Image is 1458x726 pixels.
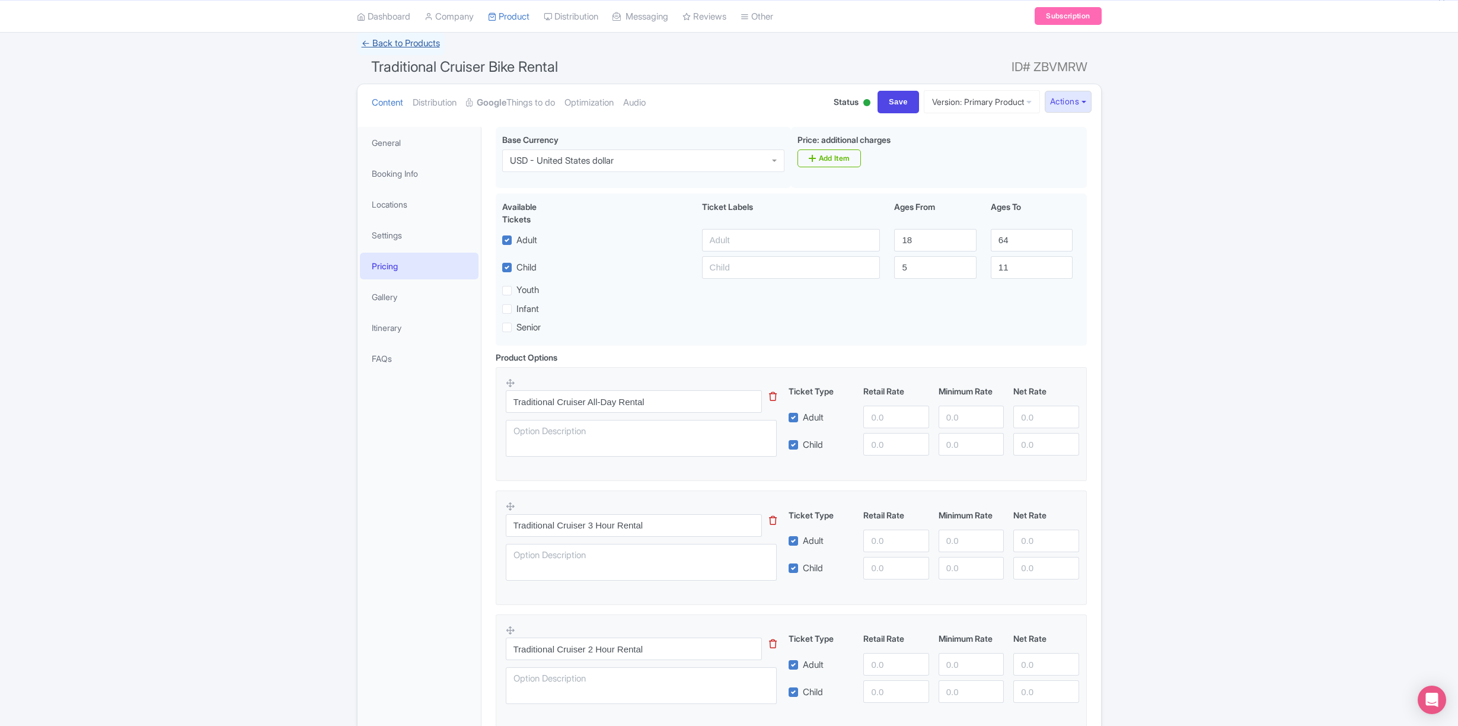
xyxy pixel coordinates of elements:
input: Option Name [506,514,763,537]
input: 0.0 [863,653,929,676]
input: Option Name [506,390,763,413]
input: 0.0 [863,530,929,552]
div: Retail Rate [859,509,933,521]
label: Price: additional charges [797,133,891,146]
a: Version: Primary Product [924,90,1040,113]
input: 0.0 [1013,530,1079,552]
a: Audio [623,84,646,122]
input: 0.0 [939,653,1004,676]
input: Child [702,256,880,279]
div: Minimum Rate [934,509,1009,521]
input: Option Name [506,638,763,660]
input: 0.0 [939,433,1004,456]
input: 0.0 [1013,557,1079,579]
button: Actions [1045,91,1092,113]
div: Ticket Labels [695,200,888,225]
a: ← Back to Products [357,32,445,55]
input: 0.0 [1013,653,1079,676]
input: Save [878,91,919,113]
div: Ticket Type [784,509,859,521]
input: 0.0 [863,557,929,579]
div: Retail Rate [859,385,933,397]
input: 0.0 [863,680,929,703]
div: Ticket Type [784,632,859,645]
span: Base Currency [502,135,559,145]
a: Optimization [564,84,614,122]
label: Child [803,686,823,699]
label: Child [803,438,823,452]
div: Product Options [496,351,557,364]
a: Content [372,84,403,122]
a: GoogleThings to do [466,84,555,122]
a: Locations [360,191,478,218]
a: Pricing [360,253,478,279]
a: Settings [360,222,478,249]
div: Open Intercom Messenger [1418,686,1446,714]
a: FAQs [360,345,478,372]
a: Distribution [413,84,457,122]
span: Traditional Cruiser Bike Rental [371,58,558,75]
label: Child [803,562,823,575]
input: 0.0 [939,530,1004,552]
a: General [360,129,478,156]
input: Adult [702,229,880,251]
div: Active [861,94,873,113]
div: Minimum Rate [934,632,1009,645]
div: Retail Rate [859,632,933,645]
div: Minimum Rate [934,385,1009,397]
input: 0.0 [939,680,1004,703]
a: Itinerary [360,314,478,341]
label: Adult [803,534,824,548]
div: Ticket Type [784,385,859,397]
div: Available Tickets [502,200,566,225]
div: Net Rate [1009,632,1083,645]
input: 0.0 [939,557,1004,579]
input: 0.0 [1013,433,1079,456]
label: Adult [516,234,537,247]
span: Status [834,95,859,108]
input: 0.0 [863,433,929,456]
label: Adult [803,658,824,672]
input: 0.0 [1013,406,1079,428]
span: ID# ZBVMRW [1012,55,1087,79]
label: Infant [516,302,539,316]
div: USD - United States dollar [510,155,614,166]
label: Senior [516,321,541,335]
div: Net Rate [1009,509,1083,521]
label: Youth [516,284,539,297]
a: Add Item [797,149,861,167]
label: Adult [803,411,824,425]
input: 0.0 [1013,680,1079,703]
input: 0.0 [863,406,929,428]
div: Ages To [984,200,1080,225]
div: Net Rate [1009,385,1083,397]
div: Ages From [887,200,983,225]
a: Gallery [360,284,478,310]
input: 0.0 [939,406,1004,428]
a: Subscription [1035,7,1101,25]
a: Booking Info [360,160,478,187]
label: Child [516,261,537,275]
strong: Google [477,96,506,110]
